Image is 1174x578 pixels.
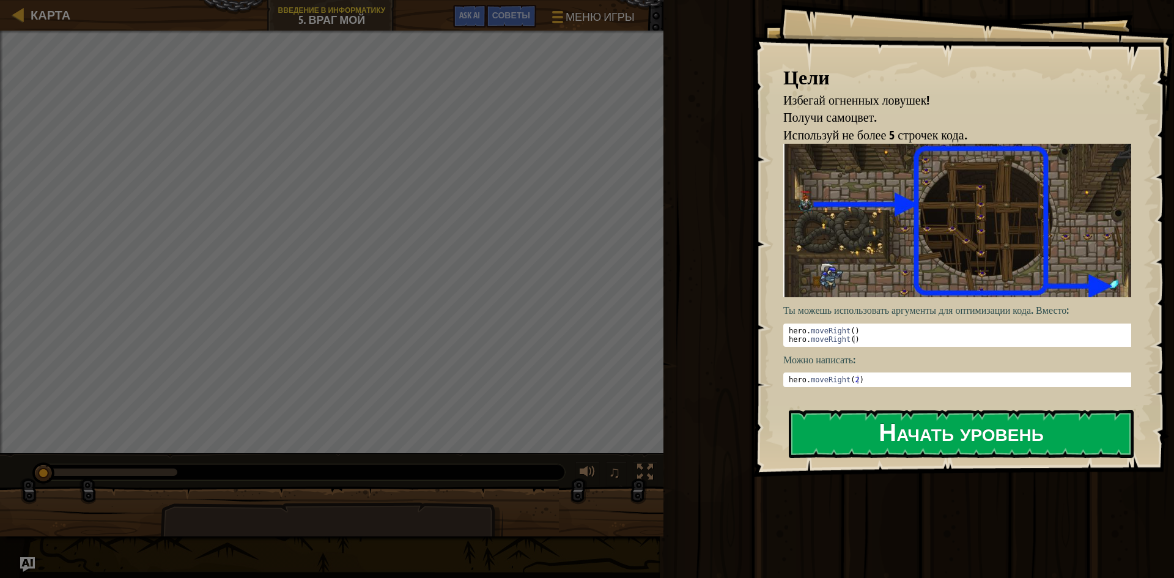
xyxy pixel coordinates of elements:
li: Получи самоцвет. [768,109,1128,127]
button: Ask AI [20,557,35,572]
span: Используй не более 5 строчек кода. [783,127,967,143]
span: Избегай огненных ловушек! [783,92,929,108]
button: Регулировать громкость [575,461,600,486]
span: Ask AI [459,9,480,21]
button: Начать уровень [789,410,1134,458]
p: Ты можешь использовать аргументы для оптимизации кода. Вместо: [783,303,1140,317]
li: Избегай огненных ловушек! [768,92,1128,109]
button: Ask AI [453,5,486,28]
span: Советы [492,9,530,21]
span: Меню игры [566,9,635,25]
button: Меню игры [542,5,642,34]
img: Enemy mine [783,144,1140,297]
span: ♫ [608,463,621,481]
span: Получи самоцвет. [783,109,877,125]
button: Переключить полноэкранный режим [633,461,657,486]
li: Используй не более 5 строчек кода. [768,127,1128,144]
button: ♫ [606,461,627,486]
p: Можно написать: [783,353,1140,367]
a: Карта [24,7,70,23]
span: Карта [31,7,70,23]
div: Цели [783,64,1131,92]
